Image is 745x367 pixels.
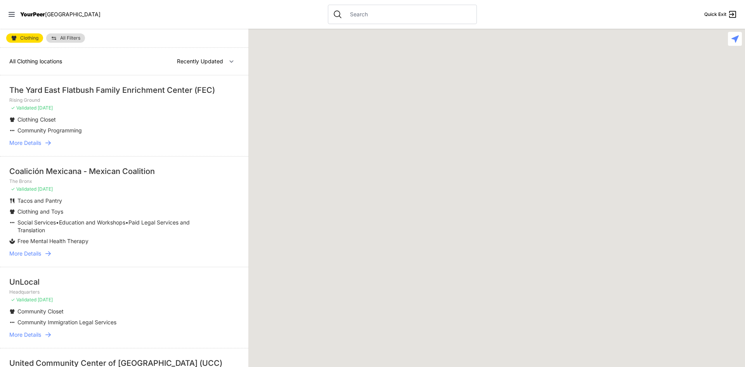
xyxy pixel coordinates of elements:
a: More Details [9,250,239,257]
span: Clothing Closet [17,116,56,123]
span: [DATE] [38,105,53,111]
div: Coalición Mexicana - Mexican Coalition [9,166,239,177]
a: Quick Exit [704,10,737,19]
p: Rising Ground [9,97,239,103]
span: [DATE] [38,186,53,192]
span: Social Services [17,219,56,226]
span: More Details [9,139,41,147]
span: Quick Exit [704,11,726,17]
div: The Yard East Flatbush Family Enrichment Center (FEC) [9,85,239,96]
a: More Details [9,331,239,339]
span: [DATE] [38,297,53,303]
div: UnLocal [9,277,239,287]
a: Clothing [6,33,43,43]
p: Headquarters [9,289,239,295]
span: ✓ Validated [11,105,36,111]
span: Tacos and Pantry [17,197,62,204]
p: The Bronx [9,178,239,184]
span: Community Closet [17,308,64,315]
span: Free Mental Health Therapy [17,238,88,244]
span: Education and Workshops [59,219,125,226]
span: All Filters [60,36,80,40]
span: ✓ Validated [11,297,36,303]
span: All Clothing locations [9,58,62,64]
a: More Details [9,139,239,147]
span: • [56,219,59,226]
span: Community Programming [17,127,82,134]
span: More Details [9,331,41,339]
span: More Details [9,250,41,257]
a: YourPeer[GEOGRAPHIC_DATA] [20,12,100,17]
span: Clothing [20,36,38,40]
a: All Filters [46,33,85,43]
span: Clothing and Toys [17,208,63,215]
span: ✓ Validated [11,186,36,192]
input: Search [345,10,472,18]
span: • [125,219,128,226]
span: YourPeer [20,11,45,17]
span: [GEOGRAPHIC_DATA] [45,11,100,17]
span: Community Immigration Legal Services [17,319,116,325]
